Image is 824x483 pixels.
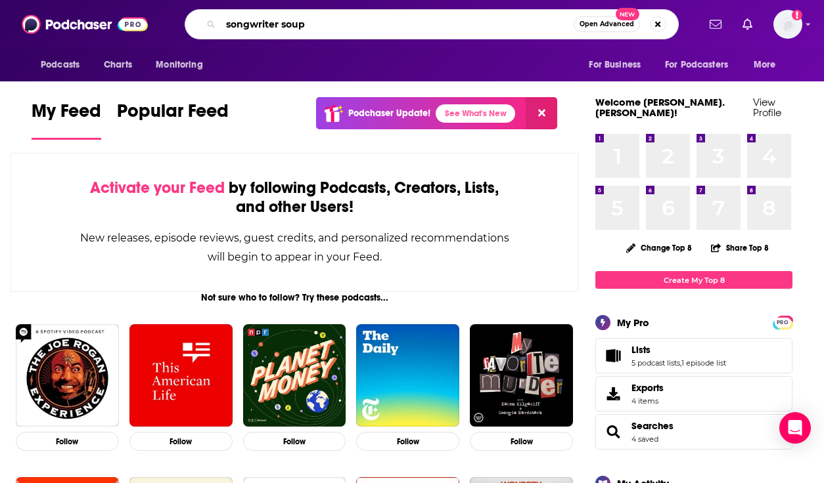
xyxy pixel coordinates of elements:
span: , [680,358,681,367]
span: Exports [600,385,626,403]
span: New [616,8,639,20]
img: My Favorite Murder with Karen Kilgariff and Georgia Hardstark [470,324,573,427]
img: Planet Money [243,324,346,427]
button: Follow [129,432,233,451]
button: open menu [744,52,792,77]
div: Search podcasts, credits, & more... [185,9,679,39]
a: 5 podcast lists [631,358,680,367]
span: Podcasts [41,56,80,74]
span: For Podcasters [665,56,728,74]
button: Follow [243,432,346,451]
img: The Daily [356,324,459,427]
button: Share Top 8 [710,235,769,261]
a: See What's New [436,104,515,123]
button: Change Top 8 [618,240,700,256]
span: 4 items [631,396,664,406]
img: The Joe Rogan Experience [16,324,119,427]
a: Show notifications dropdown [737,13,758,35]
div: My Pro [617,316,649,329]
a: Create My Top 8 [595,271,792,289]
span: Monitoring [156,56,202,74]
div: by following Podcasts, Creators, Lists, and other Users! [77,178,512,217]
span: Exports [631,382,664,394]
button: Follow [16,432,119,451]
div: Not sure who to follow? Try these podcasts... [11,292,578,303]
a: Searches [600,423,626,441]
div: Open Intercom Messenger [779,412,811,444]
svg: Add a profile image [792,10,802,20]
button: open menu [32,52,97,77]
a: Lists [631,344,726,356]
a: PRO [775,317,790,327]
span: Lists [631,344,651,356]
button: Follow [356,432,459,451]
span: More [754,56,776,74]
a: Charts [95,52,140,77]
img: Podchaser - Follow, Share and Rate Podcasts [22,12,148,37]
button: open menu [656,52,747,77]
span: My Feed [32,100,101,130]
span: Charts [104,56,132,74]
span: For Business [589,56,641,74]
div: New releases, episode reviews, guest credits, and personalized recommendations will begin to appe... [77,228,512,266]
p: Podchaser Update! [348,108,430,119]
span: Open Advanced [580,21,634,28]
a: Exports [595,376,792,411]
button: open menu [147,52,219,77]
span: Popular Feed [117,100,229,130]
a: Welcome [PERSON_NAME].[PERSON_NAME]! [595,96,725,119]
img: This American Life [129,324,233,427]
a: Lists [600,346,626,365]
a: Searches [631,420,674,432]
button: Follow [470,432,573,451]
a: Popular Feed [117,100,229,140]
span: Searches [595,414,792,450]
a: My Feed [32,100,101,140]
span: Activate your Feed [90,178,225,198]
a: Show notifications dropdown [704,13,727,35]
span: Lists [595,338,792,373]
button: Show profile menu [773,10,802,39]
button: Open AdvancedNew [574,16,640,32]
button: open menu [580,52,657,77]
a: 1 episode list [681,358,726,367]
img: User Profile [773,10,802,39]
span: Logged in as heidi.egloff [773,10,802,39]
input: Search podcasts, credits, & more... [221,14,574,35]
span: PRO [775,318,790,327]
a: View Profile [753,96,781,119]
a: 4 saved [631,434,658,444]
